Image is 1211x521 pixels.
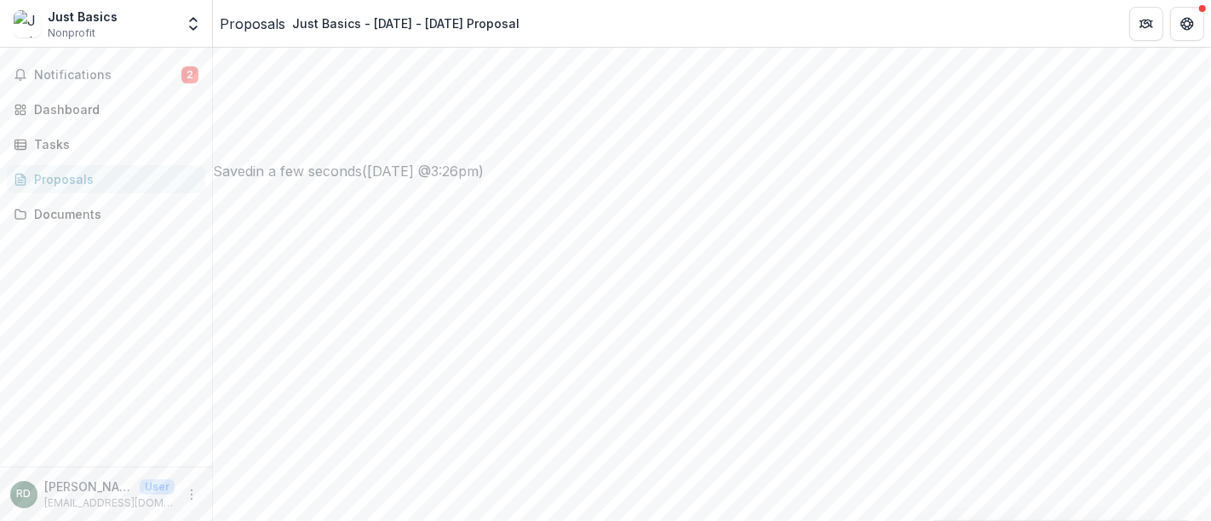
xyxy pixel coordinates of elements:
[181,66,198,83] span: 2
[48,8,118,26] div: Just Basics
[181,484,202,505] button: More
[7,95,205,123] a: Dashboard
[34,135,192,153] div: Tasks
[1129,7,1163,41] button: Partners
[44,495,175,511] p: [EMAIL_ADDRESS][DOMAIN_NAME]
[14,10,41,37] img: Just Basics
[292,14,519,32] div: Just Basics - [DATE] - [DATE] Proposal
[7,61,205,89] button: Notifications2
[7,200,205,228] a: Documents
[34,68,181,83] span: Notifications
[213,161,1211,181] div: Saved in a few seconds ( [DATE] @ 3:26pm )
[181,7,205,41] button: Open entity switcher
[140,479,175,495] p: User
[17,489,32,500] div: Rick DeAngelis
[34,100,192,118] div: Dashboard
[7,130,205,158] a: Tasks
[34,170,192,188] div: Proposals
[7,165,205,193] a: Proposals
[1170,7,1204,41] button: Get Help
[220,11,526,36] nav: breadcrumb
[34,205,192,223] div: Documents
[48,26,95,41] span: Nonprofit
[44,478,133,495] p: [PERSON_NAME]
[220,14,285,34] a: Proposals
